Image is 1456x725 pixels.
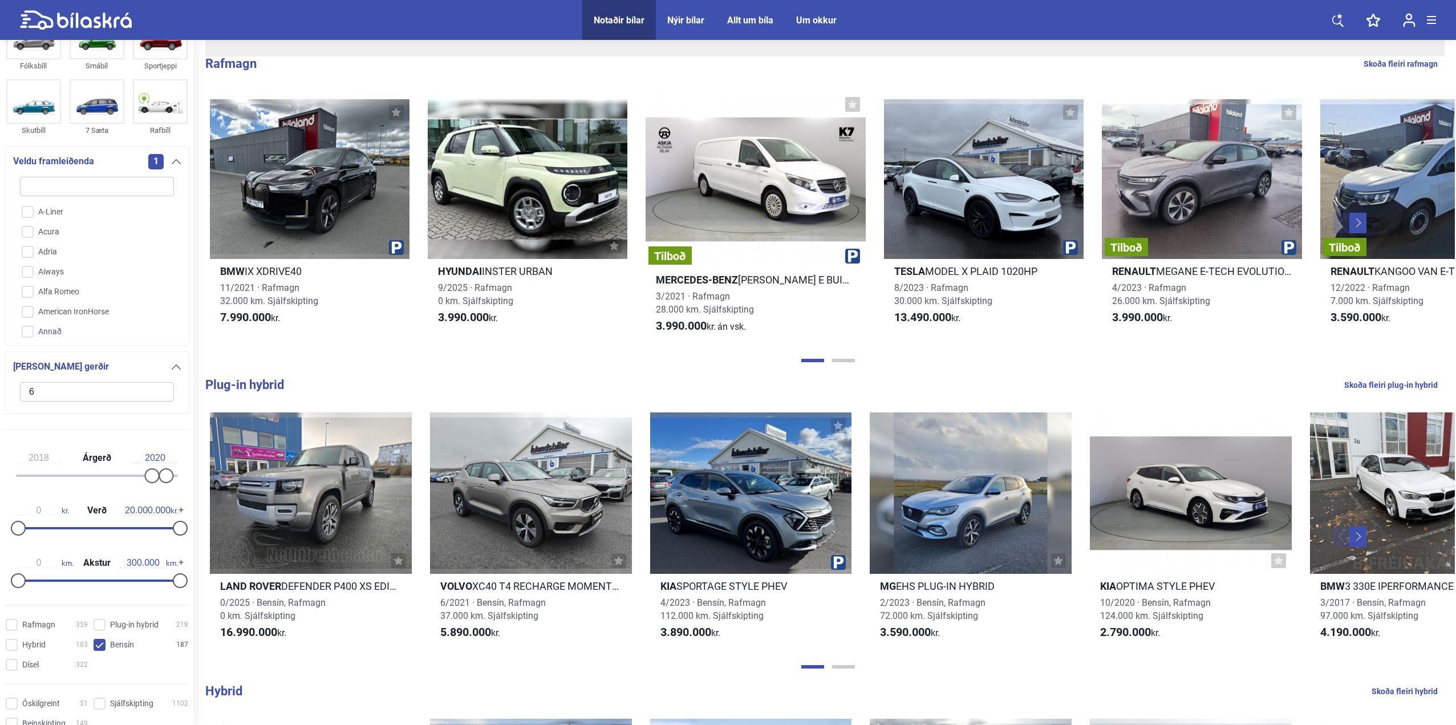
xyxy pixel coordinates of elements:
[22,619,55,631] span: Rafmagn
[1333,213,1350,233] button: Previous
[884,265,1084,278] h2: MODEL X PLAID 1020HP
[80,558,113,568] span: Akstur
[646,91,866,343] a: TilboðMercedes-Benz[PERSON_NAME] E BUISNESS3/2021 · Rafmagn28.000 km. Sjálfskipting3.990.000kr.
[880,580,896,592] b: Mg
[1349,526,1366,547] button: Next
[220,625,277,639] b: 16.990.000
[430,580,632,593] h2: XC40 T4 RECHARGE MOMENTUM PHEV
[1112,310,1163,324] b: 3.990.000
[1364,56,1438,71] a: Skoða fleiri rafmagn
[205,56,257,71] b: Rafmagn
[80,453,114,463] span: Árgerð
[133,59,188,72] div: Sportjeppi
[1349,213,1366,233] button: Next
[80,698,88,710] span: 51
[650,580,852,593] h2: SPORTAGE STYLE PHEV
[1112,282,1210,306] span: 4/2023 · Rafmagn 26.000 km. Sjálfskipting
[1329,242,1361,253] span: Tilboð
[1333,526,1350,547] button: Previous
[894,311,960,325] span: kr.
[654,250,686,262] span: Tilboð
[1100,625,1151,639] b: 2.790.000
[220,311,280,325] span: kr.
[1320,580,1345,592] b: BMW
[220,597,326,621] span: 0/2025 · Bensín, Rafmagn 0 km. Sjálfskipting
[76,659,88,671] span: 322
[205,684,242,698] b: Hybrid
[13,359,109,375] span: [PERSON_NAME] gerðir
[110,619,159,631] span: Plug-in hybrid
[176,639,188,651] span: 187
[1331,311,1390,325] span: kr.
[667,15,704,26] div: Nýir bílar
[1344,378,1438,392] a: Skoða fleiri plug-in hybrid
[801,665,824,669] button: Page 1
[176,619,188,631] span: 218
[210,412,412,650] a: Land RoverDEFENDER P400 XS EDITION0/2025 · Bensín, Rafmagn0 km. Sjálfskipting16.990.000kr.
[1090,412,1292,650] a: KiaOPTIMA STYLE PHEV10/2020 · Bensín, Rafmagn124.000 km. Sjálfskipting2.790.000kr.
[880,626,940,639] span: kr.
[660,580,676,592] b: Kia
[1112,311,1172,325] span: kr.
[210,580,412,593] h2: DEFENDER P400 XS EDITION
[832,359,855,362] button: Page 2
[1102,91,1301,343] a: TilboðRenaultMEGANE E-TECH EVOLUTION ER 60KWH4/2023 · Rafmagn26.000 km. Sjálfskipting3.990.000kr.
[894,310,951,324] b: 13.490.000
[650,412,852,650] a: KiaSPORTAGE STYLE PHEV4/2023 · Bensín, Rafmagn112.000 km. Sjálfskipting3.890.000kr.
[148,154,164,169] span: 1
[870,412,1072,650] a: MgEHS PLUG-IN HYBRID2/2023 · Bensín, Rafmagn72.000 km. Sjálfskipting3.590.000kr.
[110,698,153,710] span: Sjálfskipting
[660,597,766,621] span: 4/2023 · Bensín, Rafmagn 112.000 km. Sjálfskipting
[438,282,513,306] span: 9/2025 · Rafmagn 0 km. Sjálfskipting
[13,153,94,169] span: Veldu framleiðenda
[1403,13,1416,27] img: user-login.svg
[70,124,124,137] div: 7 Sæta
[220,580,281,592] b: Land Rover
[796,15,837,26] a: Um okkur
[16,558,74,568] span: km.
[210,265,409,278] h2: IX XDRIVE40
[6,124,61,137] div: Skutbíll
[660,626,720,639] span: kr.
[440,580,472,592] b: Volvo
[1100,580,1116,592] b: Kia
[70,59,124,72] div: Smábíl
[656,274,738,286] b: Mercedes-Benz
[76,639,88,651] span: 163
[832,665,855,669] button: Page 2
[1100,597,1211,621] span: 10/2020 · Bensín, Rafmagn 124.000 km. Sjálfskipting
[220,265,245,277] b: BMW
[880,625,931,639] b: 3.590.000
[894,265,925,277] b: Tesla
[440,597,546,621] span: 6/2021 · Bensín, Rafmagn 37.000 km. Sjálfskipting
[440,625,491,639] b: 5.890.000
[1100,626,1160,639] span: kr.
[1102,265,1301,278] h2: MEGANE E-TECH EVOLUTION ER 60KWH
[438,311,498,325] span: kr.
[133,124,188,137] div: Rafbíll
[894,282,992,306] span: 8/2023 · Rafmagn 30.000 km. Sjálfskipting
[76,619,88,631] span: 359
[84,506,109,515] span: Verð
[656,319,746,333] span: kr.
[594,15,644,26] a: Notaðir bílar
[220,626,286,639] span: kr.
[172,698,188,710] span: 1102
[220,310,271,324] b: 7.990.000
[1090,580,1292,593] h2: OPTIMA STYLE PHEV
[1320,597,1426,621] span: 3/2017 · Bensín, Rafmagn 97.000 km. Sjálfskipting
[1320,625,1371,639] b: 4.190.000
[428,91,627,343] a: HyundaiINSTER URBAN9/2025 · Rafmagn0 km. Sjálfskipting3.990.000kr.
[845,249,860,264] img: parking.png
[660,625,711,639] b: 3.890.000
[727,15,773,26] a: Allt um bíla
[884,91,1084,343] a: TeslaMODEL X PLAID 1020HP8/2023 · Rafmagn30.000 km. Sjálfskipting13.490.000kr.
[430,412,632,650] a: VolvoXC40 T4 RECHARGE MOMENTUM PHEV6/2021 · Bensín, Rafmagn37.000 km. Sjálfskipting5.890.000kr.
[22,698,60,710] span: Óskilgreint
[22,639,46,651] span: Hybrid
[1112,265,1156,277] b: Renault
[1331,310,1381,324] b: 3.590.000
